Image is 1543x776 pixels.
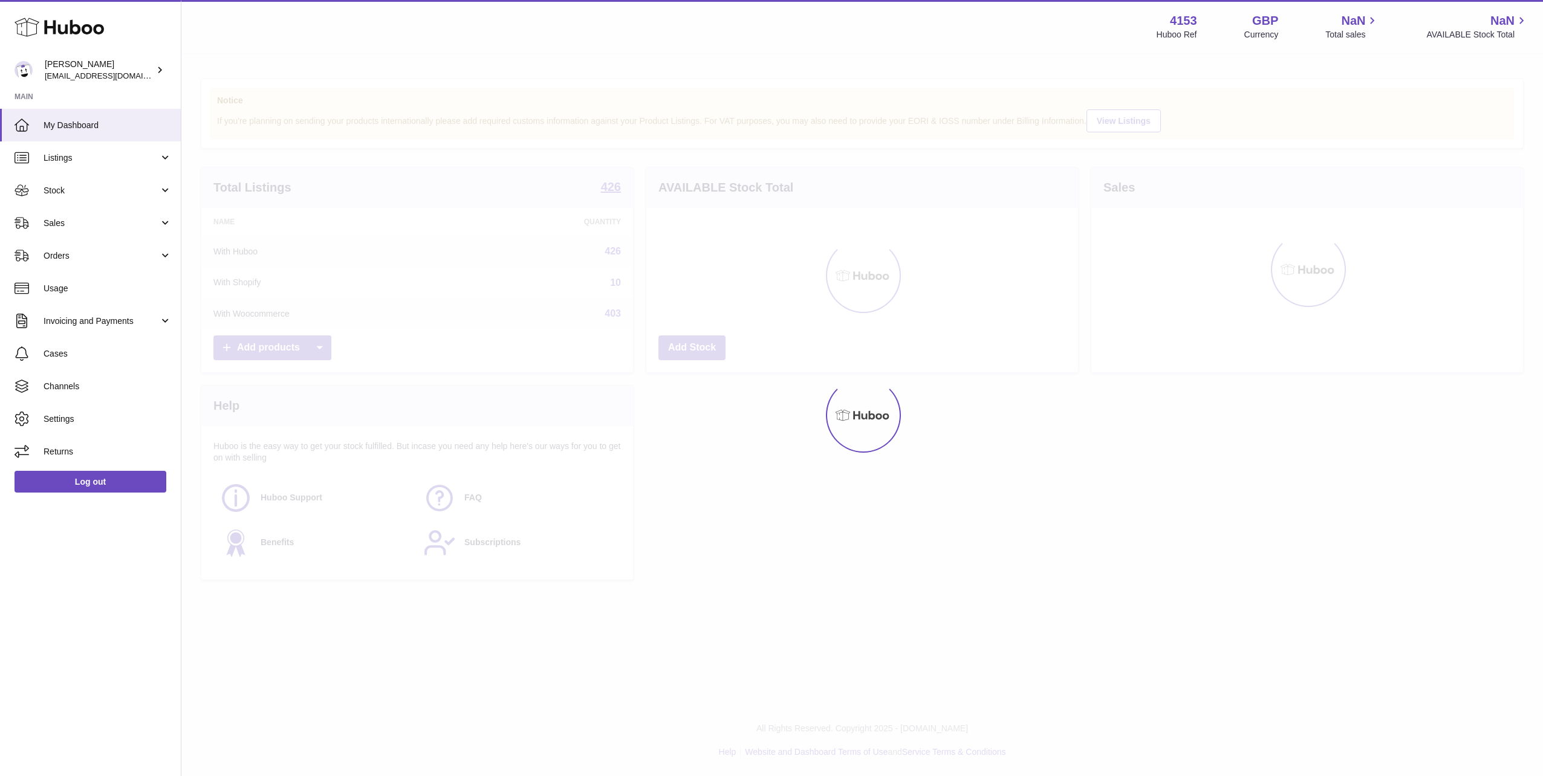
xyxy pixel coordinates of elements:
div: Huboo Ref [1157,29,1197,40]
span: Listings [44,152,159,164]
a: NaN Total sales [1325,13,1379,40]
span: Returns [44,446,172,458]
span: [EMAIL_ADDRESS][DOMAIN_NAME] [45,71,178,80]
a: Log out [15,471,166,493]
div: [PERSON_NAME] [45,59,154,82]
span: Sales [44,218,159,229]
span: AVAILABLE Stock Total [1426,29,1528,40]
span: Cases [44,348,172,360]
strong: 4153 [1170,13,1197,29]
a: NaN AVAILABLE Stock Total [1426,13,1528,40]
span: Invoicing and Payments [44,315,159,327]
span: Usage [44,283,172,294]
span: Channels [44,381,172,392]
span: Settings [44,413,172,425]
strong: GBP [1252,13,1278,29]
span: My Dashboard [44,120,172,131]
img: sales@kasefilters.com [15,61,33,79]
span: NaN [1490,13,1515,29]
span: NaN [1341,13,1365,29]
div: Currency [1244,29,1279,40]
span: Stock [44,185,159,196]
span: Total sales [1325,29,1379,40]
span: Orders [44,250,159,262]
